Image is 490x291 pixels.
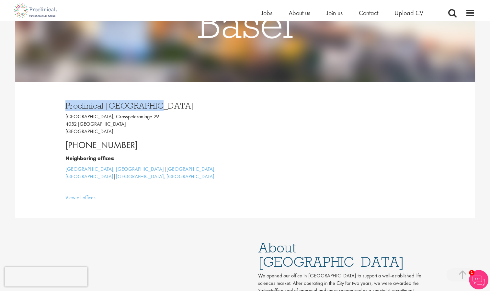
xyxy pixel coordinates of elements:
[65,113,240,135] p: [GEOGRAPHIC_DATA], Grosspeteranlage 29 4052 [GEOGRAPHIC_DATA] [GEOGRAPHIC_DATA]
[5,267,87,286] iframe: reCAPTCHA
[289,9,310,17] a: About us
[65,166,164,172] a: [GEOGRAPHIC_DATA], [GEOGRAPHIC_DATA]
[65,139,240,152] p: [PHONE_NUMBER]
[116,173,214,180] a: [GEOGRAPHIC_DATA], [GEOGRAPHIC_DATA]
[326,9,343,17] a: Join us
[65,194,96,201] a: View all offices
[359,9,378,17] a: Contact
[258,240,430,269] h1: About [GEOGRAPHIC_DATA]
[65,101,240,110] h3: Proclinical [GEOGRAPHIC_DATA]
[261,9,272,17] a: Jobs
[469,270,488,289] img: Chatbot
[65,155,115,162] b: Neighboring offices:
[394,9,423,17] a: Upload CV
[65,166,240,180] p: | |
[469,270,474,275] span: 1
[65,166,216,180] a: [GEOGRAPHIC_DATA], [GEOGRAPHIC_DATA]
